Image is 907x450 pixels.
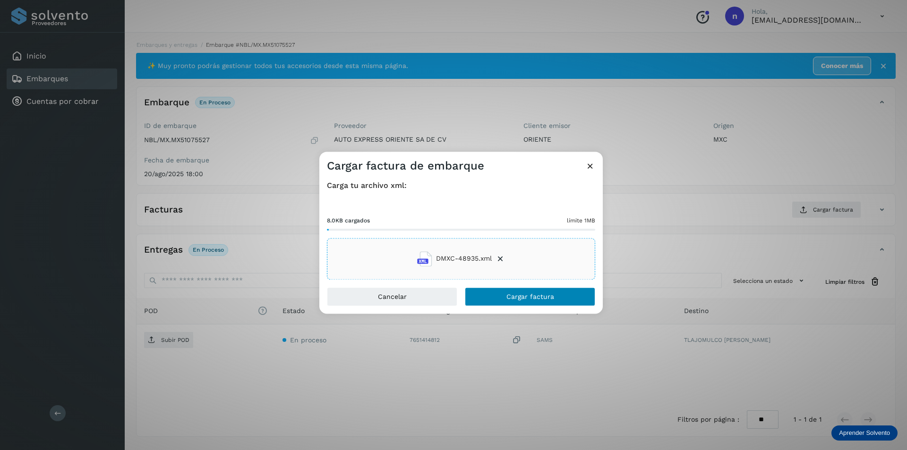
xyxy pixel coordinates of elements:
button: Cancelar [327,287,457,306]
h4: Carga tu archivo xml: [327,181,595,190]
span: Cancelar [378,293,407,300]
p: Aprender Solvento [839,429,890,437]
span: límite 1MB [567,216,595,225]
span: Cargar factura [506,293,554,300]
span: 8.0KB cargados [327,216,370,225]
h3: Cargar factura de embarque [327,159,484,173]
div: Aprender Solvento [831,425,898,441]
span: DMXC-48935.xml [436,254,492,264]
button: Cargar factura [465,287,595,306]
